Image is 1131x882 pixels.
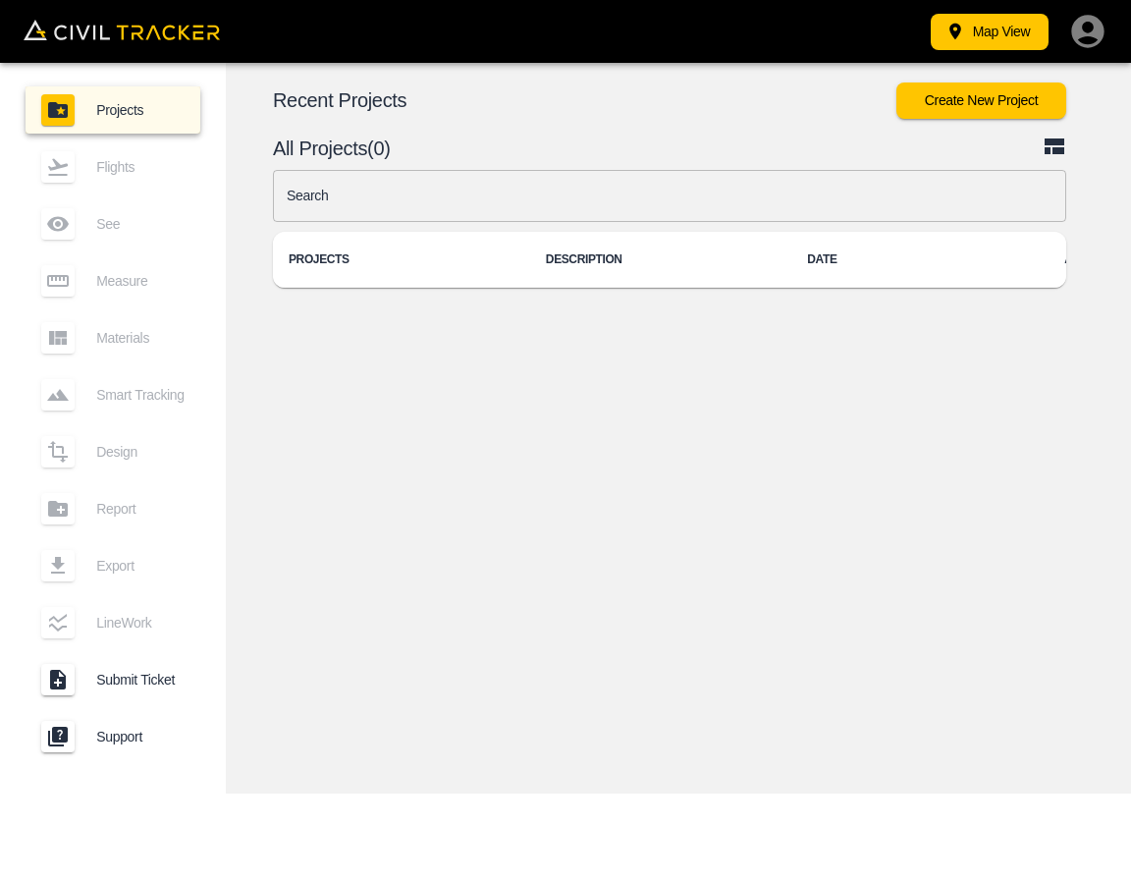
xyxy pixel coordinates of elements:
th: DATE [791,232,1049,288]
th: DESCRIPTION [530,232,791,288]
a: Projects [26,86,200,134]
a: Submit Ticket [26,656,200,703]
button: Create New Project [896,83,1066,119]
p: Recent Projects [273,92,896,108]
span: Submit Ticket [96,672,185,688]
span: Projects [96,102,185,118]
p: All Projects(0) [273,140,1043,156]
img: Civil Tracker [24,20,220,40]
th: PROJECTS [273,232,530,288]
button: Map View [931,14,1049,50]
a: Support [26,713,200,760]
span: Support [96,729,185,744]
